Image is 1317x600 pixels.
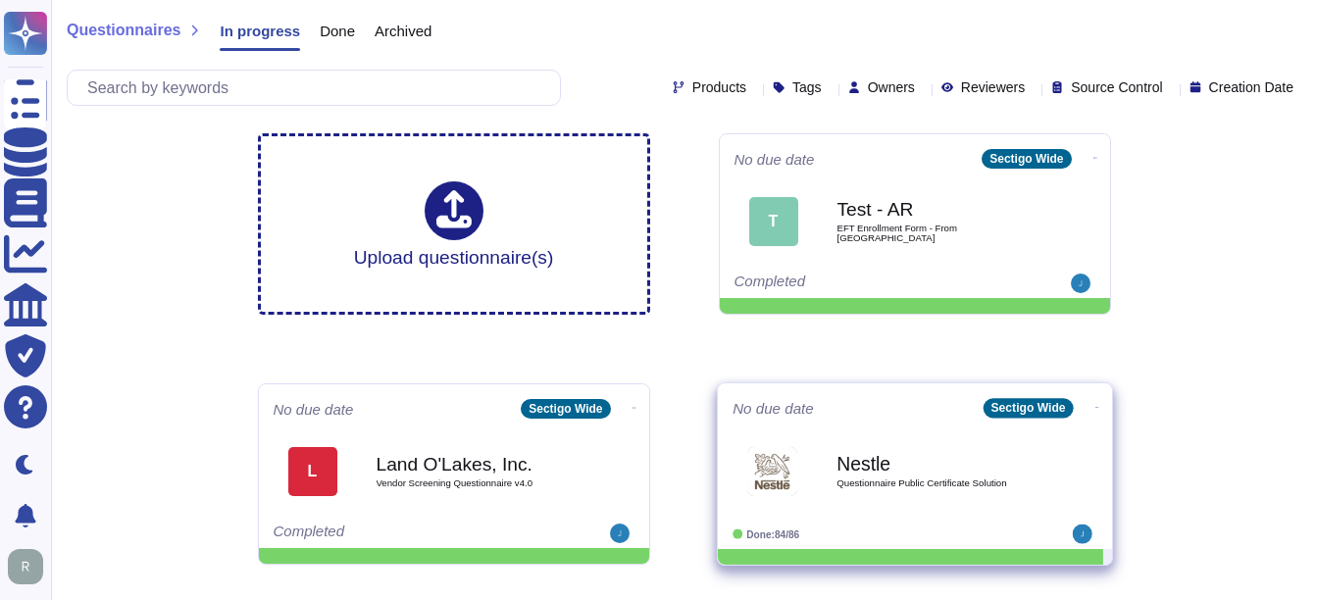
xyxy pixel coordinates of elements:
[274,524,514,543] div: Completed
[792,80,822,94] span: Tags
[288,447,337,496] div: L
[747,446,797,496] img: Logo
[1209,80,1293,94] span: Creation Date
[1071,80,1162,94] span: Source Control
[734,274,975,293] div: Completed
[746,528,799,539] span: Done: 84/86
[1071,274,1090,293] img: user
[1072,525,1091,544] img: user
[983,398,1073,418] div: Sectigo Wide
[837,224,1034,242] span: EFT Enrollment Form - From [GEOGRAPHIC_DATA]
[220,24,300,38] span: In progress
[836,478,1035,488] span: Questionnaire Public Certificate Solution
[375,24,431,38] span: Archived
[274,402,354,417] span: No due date
[836,454,1035,473] b: Nestle
[749,197,798,246] div: T
[8,549,43,584] img: user
[4,545,57,588] button: user
[692,80,746,94] span: Products
[521,399,610,419] div: Sectigo Wide
[837,200,1034,219] b: Test - AR
[354,181,554,267] div: Upload questionnaire(s)
[610,524,630,543] img: user
[377,455,573,474] b: Land O'Lakes, Inc.
[320,24,355,38] span: Done
[733,401,814,416] span: No due date
[377,478,573,488] span: Vendor Screening Questionnaire v4.0
[734,152,815,167] span: No due date
[868,80,915,94] span: Owners
[77,71,560,105] input: Search by keywords
[982,149,1071,169] div: Sectigo Wide
[961,80,1025,94] span: Reviewers
[67,23,180,38] span: Questionnaires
